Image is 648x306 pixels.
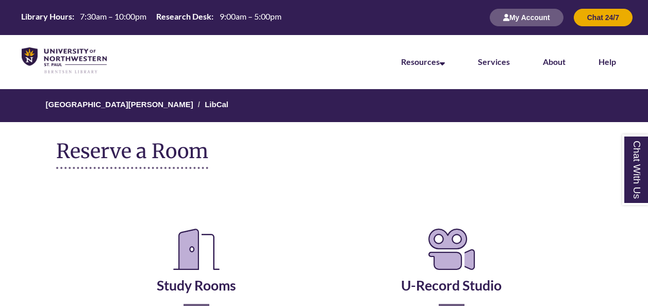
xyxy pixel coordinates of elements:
a: [GEOGRAPHIC_DATA][PERSON_NAME] [46,100,193,109]
th: Library Hours: [17,11,76,22]
span: 7:30am – 10:00pm [80,11,146,21]
a: Chat 24/7 [574,13,633,22]
table: Hours Today [17,11,285,23]
a: Hours Today [17,11,285,24]
button: Chat 24/7 [574,9,633,26]
a: LibCal [205,100,228,109]
button: My Account [490,9,563,26]
h1: Reserve a Room [56,140,208,169]
a: Resources [401,57,445,66]
a: My Account [490,13,563,22]
nav: Breadcrumb [56,89,591,122]
a: About [543,57,566,66]
a: U-Record Studio [401,251,502,294]
a: Study Rooms [157,251,236,294]
span: 9:00am – 5:00pm [220,11,281,21]
img: UNWSP Library Logo [22,47,107,74]
th: Research Desk: [152,11,215,22]
a: Services [478,57,510,66]
a: Help [599,57,616,66]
